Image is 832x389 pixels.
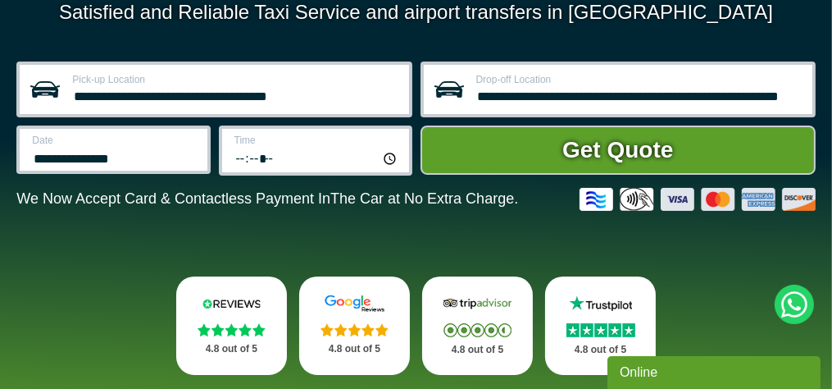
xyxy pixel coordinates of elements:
p: We Now Accept Card & Contactless Payment In [16,190,518,208]
a: Google Stars 4.8 out of 5 [299,277,409,375]
iframe: chat widget [607,353,824,389]
label: Pick-up Location [72,75,398,85]
img: Stars [198,323,266,336]
img: Stars [443,323,511,337]
p: 4.8 out of 5 [194,339,268,359]
label: Drop-off Location [476,75,802,85]
span: The Car at No Extra Charge. [330,190,518,207]
img: Trustpilot [563,295,637,313]
label: Time [234,135,399,145]
img: Stars [566,323,635,337]
img: Reviews.io [194,295,268,313]
a: Trustpilot Stars 4.8 out of 5 [545,277,655,375]
img: Stars [321,323,389,336]
img: Google [317,295,391,313]
p: 4.8 out of 5 [317,339,391,359]
p: 4.8 out of 5 [440,340,514,360]
a: Tripadvisor Stars 4.8 out of 5 [422,277,532,375]
p: 4.8 out of 5 [563,340,637,360]
a: Reviews.io Stars 4.8 out of 5 [176,277,286,375]
img: Tripadvisor [440,295,514,313]
p: Satisfied and Reliable Taxi Service and airport transfers in [GEOGRAPHIC_DATA] [16,1,815,24]
button: Get Quote [421,126,816,175]
img: Credit And Debit Cards [580,188,816,211]
label: Date [32,135,197,145]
